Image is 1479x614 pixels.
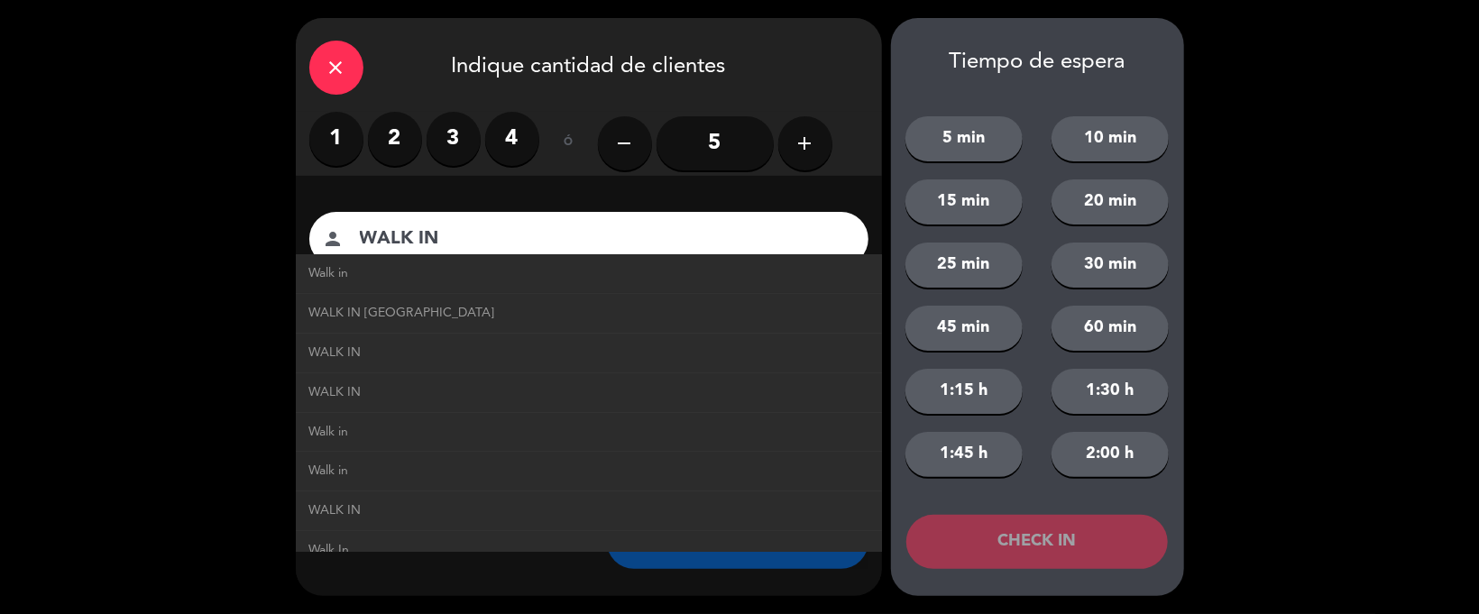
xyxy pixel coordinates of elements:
span: Walk in [309,461,349,481]
span: WALK IN [GEOGRAPHIC_DATA] [309,303,495,324]
span: WALK IN [309,343,362,363]
button: 1:30 h [1052,369,1169,414]
button: 1:45 h [905,432,1023,477]
i: remove [614,133,636,154]
button: 15 min [905,179,1023,225]
i: person [323,228,344,250]
button: 45 min [905,306,1023,351]
label: 1 [309,112,363,166]
span: Walk in [309,263,349,284]
div: Indique cantidad de clientes [296,18,882,112]
button: 25 min [905,243,1023,288]
span: WALK IN [309,382,362,403]
button: 5 min [905,116,1023,161]
button: CHECK IN [906,515,1168,569]
label: 2 [368,112,422,166]
button: add [778,116,832,170]
button: 20 min [1052,179,1169,225]
label: 4 [485,112,539,166]
button: remove [598,116,652,170]
i: close [326,57,347,78]
button: 30 min [1052,243,1169,288]
div: ó [539,112,598,175]
span: WALK IN [309,500,362,521]
div: Tiempo de espera [891,50,1184,76]
i: add [795,133,816,154]
button: 1:15 h [905,369,1023,414]
span: Walk In [309,540,350,561]
label: 3 [427,112,481,166]
input: Nombre del cliente [358,224,845,255]
button: 60 min [1052,306,1169,351]
button: 2:00 h [1052,432,1169,477]
button: 10 min [1052,116,1169,161]
span: Walk in [309,422,349,443]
